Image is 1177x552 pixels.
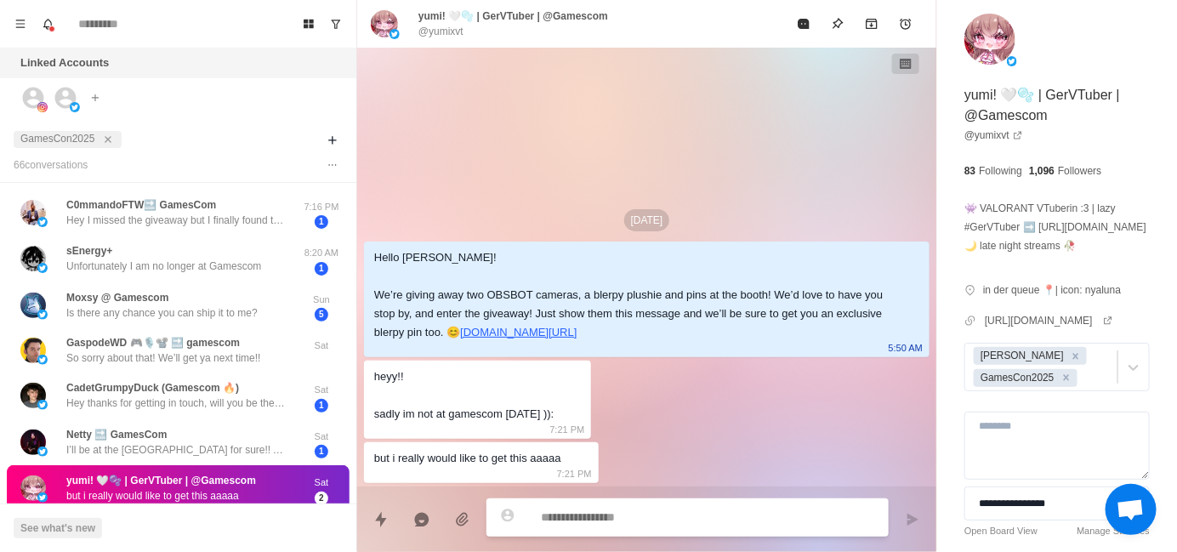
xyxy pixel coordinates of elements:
p: 7:21 PM [549,420,584,439]
p: Hey thanks for getting in touch, will you be there [DATE]? We left early [DATE] as it was crazy b... [66,396,287,411]
span: 5 [315,308,328,322]
img: picture [20,383,46,408]
div: but i really would like to get this aaaaa [374,449,561,468]
img: picture [37,217,48,227]
a: Open chat [1106,484,1157,535]
img: picture [37,400,48,410]
p: [DATE] [624,209,670,231]
button: Quick replies [364,503,398,537]
button: Mark as read [787,7,821,41]
span: 1 [315,445,328,458]
img: picture [70,102,80,112]
p: Unfortunately I am no longer at Gamescom [66,259,261,274]
p: in der queue 📍| icon: nyaluna [983,282,1121,298]
p: Sat [300,339,343,353]
img: picture [37,263,48,273]
p: yumi! 🤍🫧 | GerVTuber | @Gamescom [66,473,256,488]
div: Remove GamesCon2025 [1057,369,1076,387]
button: Notifications [34,10,61,37]
button: Menu [7,10,34,37]
p: Is there any chance you can ship it to me? [66,305,258,321]
p: Linked Accounts [20,54,109,71]
p: GaspodeWD 🎮🎙️📽️ 🔜 gamescom [66,335,240,350]
div: Hello [PERSON_NAME]! We’re giving away two OBSBOT cameras, a blerpy plushie and pins at the booth... [374,248,892,342]
span: 2 [315,492,328,505]
img: picture [964,14,1015,65]
img: picture [1007,56,1017,66]
p: @yumixvt [418,24,463,39]
div: GamesCon2025 [975,369,1057,387]
img: picture [20,338,46,363]
p: So sorry about that! We’ll get ya next time!! [66,350,261,366]
p: 7:21 PM [557,464,592,483]
a: Manage Statuses [1077,524,1150,538]
img: picture [37,102,48,112]
img: picture [37,355,48,365]
p: CadetGrumpyDuck (Gamescom 🔥) [66,380,239,396]
span: 1 [315,215,328,229]
button: Send message [896,503,930,537]
button: Pin [821,7,855,41]
button: close [100,131,117,148]
p: 7:16 PM [300,200,343,214]
p: sEnergy+ [66,243,112,259]
p: Hey I missed the giveaway but I finally found the booth after days and chatted up with the crew e... [66,213,287,228]
p: Sat [300,475,343,490]
img: picture [37,447,48,457]
p: 83 [964,163,975,179]
img: picture [20,246,46,271]
p: yumi! 🤍🫧 | GerVTuber | @Gamescom [964,85,1150,126]
p: Following [979,163,1022,179]
div: [PERSON_NAME] [975,347,1066,365]
a: [DOMAIN_NAME][URL] [460,326,577,339]
p: Followers [1058,163,1101,179]
div: Remove Derek [1066,347,1085,365]
button: Archive [855,7,889,41]
p: Sun [300,293,343,307]
p: Sat [300,383,343,397]
a: [URL][DOMAIN_NAME] [985,313,1113,328]
p: Netty 🔜 GamesCom [66,427,167,442]
img: picture [37,310,48,320]
button: Options [322,155,343,175]
button: Add reminder [889,7,923,41]
img: picture [20,475,46,501]
span: GamesCon2025 [20,133,94,145]
p: yumi! 🤍🫧 | GerVTuber | @Gamescom [418,9,608,24]
p: Sat [300,430,343,444]
button: Reply with AI [405,503,439,537]
button: Add media [446,503,480,537]
p: Moxsy @ Gamescom [66,290,168,305]
button: Show unread conversations [322,10,350,37]
img: picture [389,29,400,39]
img: picture [20,293,46,318]
a: @yumixvt [964,128,1023,143]
span: 1 [315,399,328,413]
div: heyy!! sadly im not at gamescom [DATE] )): [374,367,554,424]
button: Add filters [322,130,343,151]
p: 1,096 [1029,163,1055,179]
p: 👾 VALORANT VTuberin :3 | lazy #GerVTuber ➡️ [URL][DOMAIN_NAME] 🌙 late night streams 🥀 [964,199,1150,255]
img: picture [20,430,46,455]
img: picture [37,492,48,503]
button: Board View [295,10,322,37]
span: 1 [315,262,328,276]
a: Open Board View [964,524,1038,538]
img: picture [371,10,398,37]
p: 5:50 AM [889,339,923,357]
p: I’ll be at the [GEOGRAPHIC_DATA] for sure!! Also, who’s the contact for possibly doing collaborat... [66,442,287,458]
img: picture [20,200,46,225]
p: 8:20 AM [300,246,343,260]
p: C0mmandoFTW🔜 GamesCom [66,197,216,213]
p: 66 conversation s [14,157,88,173]
p: but i really would like to get this aaaaa [66,488,239,504]
button: Add account [85,88,105,108]
button: See what's new [14,518,102,538]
